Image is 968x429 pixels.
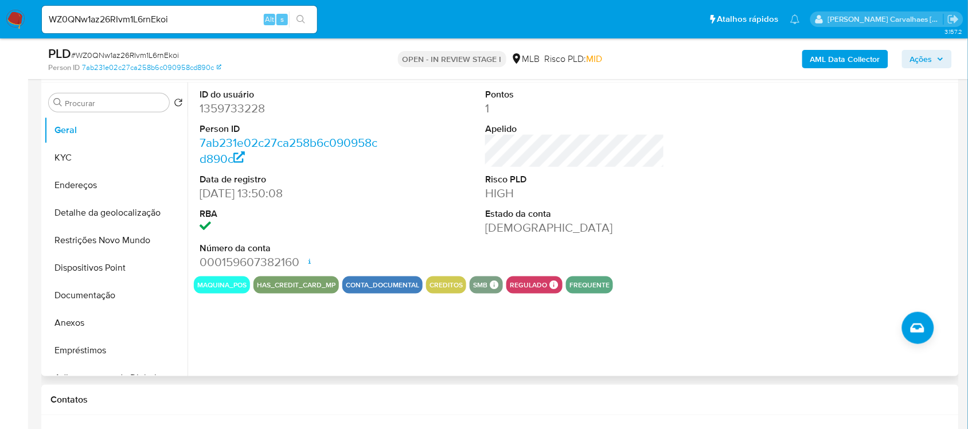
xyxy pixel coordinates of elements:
span: Atalhos rápidos [717,13,779,25]
dd: 1 [485,100,664,116]
button: KYC [44,144,188,171]
button: Procurar [53,98,63,107]
button: has_credit_card_mp [257,283,335,287]
button: Anexos [44,309,188,337]
button: Dispositivos Point [44,254,188,282]
button: Retornar ao pedido padrão [174,98,183,111]
a: 7ab231e02c27ca258b6c090958cd890c [82,63,221,73]
dt: ID do usuário [200,88,378,101]
button: maquina_pos [197,283,247,287]
dd: [DATE] 13:50:08 [200,185,378,201]
dd: HIGH [485,185,664,201]
button: Adiantamentos de Dinheiro [44,364,188,392]
input: Pesquise usuários ou casos... [42,12,317,27]
dt: Número da conta [200,242,378,255]
button: conta_documental [346,283,419,287]
span: Risco PLD: [545,53,603,65]
span: MID [587,52,603,65]
span: Alt [265,14,274,25]
dd: 1359733228 [200,100,378,116]
b: Person ID [48,63,80,73]
span: s [280,14,284,25]
div: MLB [511,53,540,65]
dd: [DEMOGRAPHIC_DATA] [485,220,664,236]
p: OPEN - IN REVIEW STAGE I [398,51,506,67]
button: search-icon [289,11,313,28]
dd: 000159607382160 [200,254,378,270]
button: Geral [44,116,188,144]
a: Sair [947,13,959,25]
button: Ações [902,50,952,68]
a: Notificações [790,14,800,24]
button: smb [473,283,487,287]
h1: Contatos [50,394,950,405]
b: AML Data Collector [810,50,880,68]
p: sara.carvalhaes@mercadopago.com.br [828,14,944,25]
button: Restrições Novo Mundo [44,227,188,254]
dt: Pontos [485,88,664,101]
button: Detalhe da geolocalização [44,199,188,227]
span: 3.157.2 [944,27,962,36]
b: PLD [48,44,71,63]
span: # WZ0QNw1az26RIvm1L6rnEkoi [71,49,179,61]
dt: Risco PLD [485,173,664,186]
input: Procurar [65,98,165,108]
dt: Data de registro [200,173,378,186]
button: frequente [569,283,610,287]
button: Empréstimos [44,337,188,364]
button: regulado [510,283,547,287]
dt: RBA [200,208,378,220]
dt: Apelido [485,123,664,135]
a: 7ab231e02c27ca258b6c090958cd890c [200,134,377,167]
dt: Person ID [200,123,378,135]
button: creditos [430,283,463,287]
button: Endereços [44,171,188,199]
span: Ações [910,50,932,68]
button: AML Data Collector [802,50,888,68]
button: Documentação [44,282,188,309]
dt: Estado da conta [485,208,664,220]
